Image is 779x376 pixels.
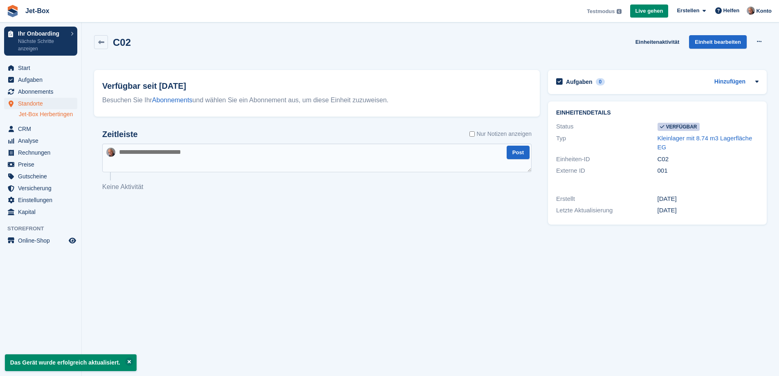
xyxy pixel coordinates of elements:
[469,130,475,138] input: Nur Notizen anzeigen
[106,148,115,157] img: Kai-Uwe Walzer
[596,78,605,86] div: 0
[4,147,77,158] a: menu
[18,74,67,86] span: Aufgaben
[18,38,67,52] p: Nächste Schritte anzeigen
[4,123,77,135] a: menu
[102,130,138,139] h2: Zeitleiste
[630,5,669,18] a: Live gehen
[587,7,615,16] span: Testmodus
[556,110,759,116] h2: Einheitendetails
[556,155,657,164] div: Einheiten-ID
[67,236,77,245] a: Vorschau-Shop
[18,135,67,146] span: Analyse
[677,7,699,15] span: Erstellen
[4,74,77,86] a: menu
[658,206,759,215] div: [DATE]
[556,134,657,152] div: Typ
[507,146,530,159] button: Post
[556,166,657,176] div: Externe ID
[18,62,67,74] span: Start
[4,27,77,56] a: Ihr Onboarding Nächste Schritte anzeigen
[102,80,532,92] h2: Verfügbar seit [DATE]
[556,206,657,215] div: Letzte Aktualisierung
[4,171,77,182] a: menu
[18,206,67,218] span: Kapital
[635,7,663,15] span: Live gehen
[469,130,532,138] label: Nur Notizen anzeigen
[566,78,593,86] h2: Aufgaben
[18,235,67,246] span: Online-Shop
[18,147,67,158] span: Rechnungen
[617,9,622,14] img: icon-info-grey-7440780725fd019a000dd9b08b2336e03edf1995a4989e88bcd33f0948082b44.svg
[18,159,67,170] span: Preise
[4,135,77,146] a: menu
[5,354,137,371] p: Das Gerät wurde erfolgreich aktualisiert.
[689,35,747,49] a: Einheit bearbeiten
[18,182,67,194] span: Versicherung
[4,194,77,206] a: menu
[18,123,67,135] span: CRM
[18,98,67,109] span: Standorte
[22,4,53,18] a: Jet-Box
[658,166,759,176] div: 001
[102,95,532,105] div: Besuchen Sie Ihr und wählen Sie ein Abonnement aus, um diese Einheit zuzuweisen.
[4,206,77,218] a: menu
[18,171,67,182] span: Gutscheine
[658,123,700,131] span: Verfügbar
[102,182,532,192] p: Keine Aktivität
[18,86,67,97] span: Abonnements
[632,35,683,49] a: Einheitenaktivität
[152,97,193,104] a: Abonnements
[113,37,131,48] h2: C02
[658,155,759,164] div: C02
[658,135,752,151] a: Kleinlager mit 8.74 m3 Lagerfläche EG
[19,110,77,118] a: Jet-Box Herbertingen
[756,7,772,15] span: Konto
[714,77,745,87] a: Hinzufügen
[556,194,657,204] div: Erstellt
[4,235,77,246] a: Speisekarte
[7,5,19,17] img: stora-icon-8386f47178a22dfd0bd8f6a31ec36ba5ce8667c1dd55bd0f319d3a0aa187defe.svg
[4,159,77,170] a: menu
[723,7,740,15] span: Helfen
[556,122,657,131] div: Status
[4,86,77,97] a: menu
[18,31,67,36] p: Ihr Onboarding
[4,182,77,194] a: menu
[18,194,67,206] span: Einstellungen
[4,62,77,74] a: menu
[658,194,759,204] div: [DATE]
[747,7,755,15] img: Kai-Uwe Walzer
[7,225,81,233] span: Storefront
[4,98,77,109] a: menu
